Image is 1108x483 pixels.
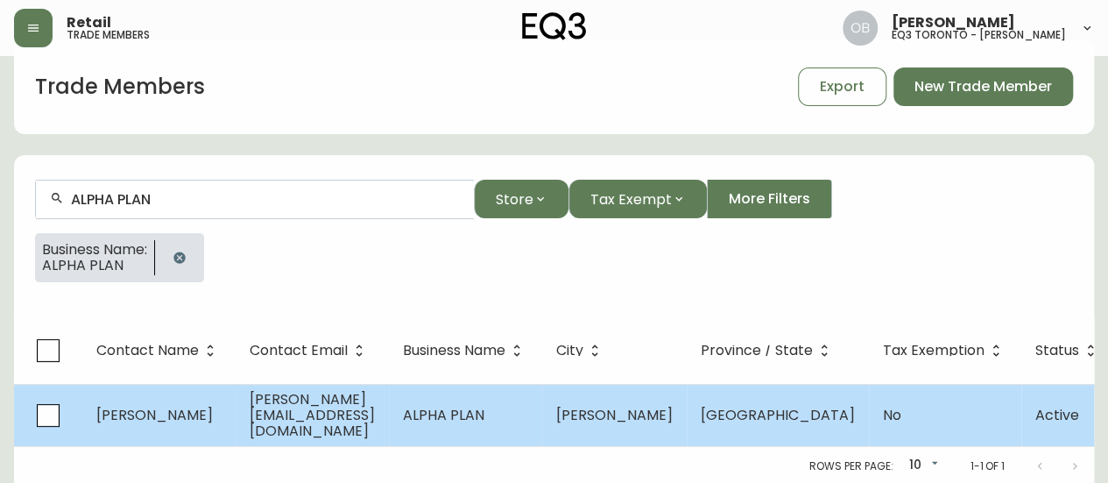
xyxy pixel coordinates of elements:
[892,16,1015,30] span: [PERSON_NAME]
[843,11,878,46] img: 8e0065c524da89c5c924d5ed86cfe468
[590,188,672,210] span: Tax Exempt
[42,242,147,258] span: Business Name:
[914,77,1052,96] span: New Trade Member
[883,343,1007,359] span: Tax Exemption
[1035,345,1079,356] span: Status
[496,188,533,210] span: Store
[1035,343,1102,359] span: Status
[701,343,836,359] span: Province / State
[556,343,606,359] span: City
[474,180,568,218] button: Store
[250,389,375,441] span: [PERSON_NAME][EMAIL_ADDRESS][DOMAIN_NAME]
[893,67,1073,106] button: New Trade Member
[701,405,855,425] span: [GEOGRAPHIC_DATA]
[96,345,199,356] span: Contact Name
[250,345,348,356] span: Contact Email
[820,77,865,96] span: Export
[403,405,484,425] span: ALPHA PLAN
[96,343,222,359] span: Contact Name
[568,180,707,218] button: Tax Exempt
[729,189,810,209] span: More Filters
[35,72,205,102] h1: Trade Members
[556,345,583,356] span: City
[707,180,832,218] button: More Filters
[250,343,371,359] span: Contact Email
[96,405,213,425] span: [PERSON_NAME]
[701,345,813,356] span: Province / State
[809,458,893,474] p: Rows per page:
[798,67,886,106] button: Export
[883,345,984,356] span: Tax Exemption
[883,405,901,425] span: No
[403,345,505,356] span: Business Name
[71,191,460,208] input: Search
[42,258,147,273] span: ALPHA PLAN
[67,16,111,30] span: Retail
[522,12,587,40] img: logo
[403,343,528,359] span: Business Name
[970,458,1005,474] p: 1-1 of 1
[556,405,673,425] span: [PERSON_NAME]
[900,451,942,480] div: 10
[1035,405,1079,425] span: Active
[67,30,150,40] h5: trade members
[892,30,1066,40] h5: eq3 toronto - [PERSON_NAME]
